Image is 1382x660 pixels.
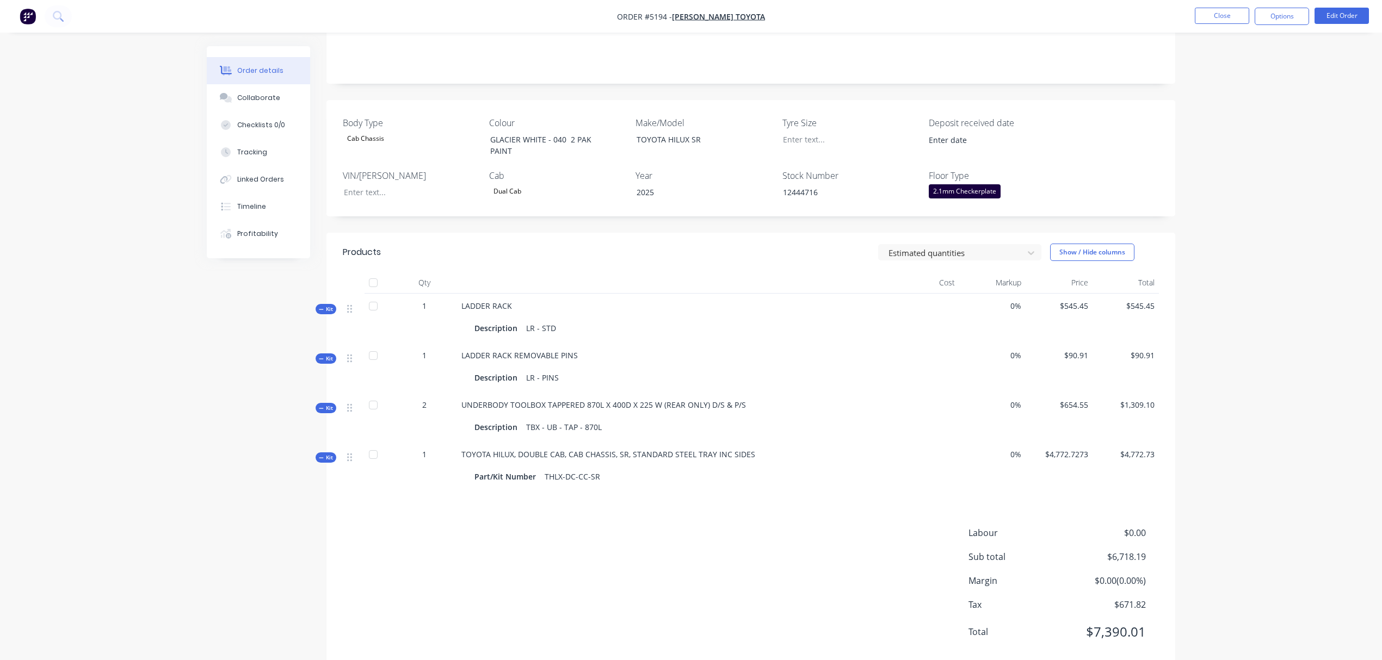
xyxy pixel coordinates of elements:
[617,11,672,22] span: Order #5194 -
[316,353,336,364] button: Kit
[774,184,910,200] div: 12444716
[1065,598,1146,611] span: $671.82
[316,304,336,314] button: Kit
[1065,574,1146,587] span: $0.00 ( 0.00 %)
[782,169,918,182] label: Stock Number
[489,184,526,198] div: Dual Cab
[636,169,772,182] label: Year
[522,370,563,385] div: LR - PINS
[319,354,333,363] span: Kit
[1195,8,1249,24] button: Close
[237,202,266,211] div: Timeline
[461,449,755,459] span: TOYOTA HILUX, DOUBLE CAB, CAB CHASSIS, SR, STANDARD STEEL TRAY INC SIDES
[964,300,1022,312] span: 0%
[343,116,479,129] label: Body Type
[968,526,1065,539] span: Labour
[968,550,1065,563] span: Sub total
[207,111,310,139] button: Checklists 0/0
[207,193,310,220] button: Timeline
[1315,8,1369,24] button: Edit Order
[319,453,333,462] span: Kit
[1030,449,1088,460] span: $4,772.7273
[628,184,764,200] div: 2025
[474,469,540,484] div: Part/Kit Number
[921,132,1057,148] input: Enter date
[1065,622,1146,642] span: $7,390.01
[207,139,310,166] button: Tracking
[20,8,36,24] img: Factory
[489,116,625,129] label: Colour
[522,419,606,435] div: TBX - UB - TAP - 870L
[237,66,283,76] div: Order details
[422,300,427,312] span: 1
[1093,272,1159,294] div: Total
[1097,399,1155,410] span: $1,309.10
[964,399,1022,410] span: 0%
[343,169,479,182] label: VIN/[PERSON_NAME]
[1030,350,1088,361] span: $90.91
[968,598,1065,611] span: Tax
[1065,526,1146,539] span: $0.00
[964,350,1022,361] span: 0%
[422,350,427,361] span: 1
[489,169,625,182] label: Cab
[461,350,578,360] span: LADDER RACK REMOVABLE PINS
[482,132,618,159] div: GLACIER WHITE - 040 2 PAK PAINT
[1065,550,1146,563] span: $6,718.19
[422,399,427,410] span: 2
[392,272,457,294] div: Qty
[1097,350,1155,361] span: $90.91
[319,404,333,412] span: Kit
[964,449,1022,460] span: 0%
[343,132,388,146] div: Cab Chassis
[929,169,1065,182] label: Floor Type
[207,84,310,111] button: Collaborate
[968,574,1065,587] span: Margin
[1030,300,1088,312] span: $545.45
[316,452,336,463] button: Kit
[636,116,772,129] label: Make/Model
[474,370,522,385] div: Description
[522,320,560,336] div: LR - STD
[782,116,918,129] label: Tyre Size
[237,120,285,130] div: Checklists 0/0
[474,419,522,435] div: Description
[1097,300,1155,312] span: $545.45
[1255,8,1309,25] button: Options
[422,449,427,460] span: 1
[474,320,522,336] div: Description
[461,301,512,311] span: LADDER RACK
[237,93,280,103] div: Collaborate
[207,166,310,193] button: Linked Orders
[959,272,1026,294] div: Markup
[1097,449,1155,460] span: $4,772.73
[207,57,310,84] button: Order details
[237,175,284,184] div: Linked Orders
[1030,399,1088,410] span: $654.55
[892,272,959,294] div: Cost
[1026,272,1093,294] div: Price
[319,305,333,313] span: Kit
[343,246,381,259] div: Products
[207,220,310,247] button: Profitability
[316,403,336,413] button: Kit
[929,184,1001,198] div: 2.1mm Checkerplate
[540,469,604,484] div: THLX-DC-CC-SR
[628,132,764,147] div: TOYOTA HILUX SR
[237,147,267,157] div: Tracking
[237,229,278,239] div: Profitability
[929,116,1065,129] label: Deposit received date
[672,11,765,22] a: [PERSON_NAME] TOYOTA
[1050,244,1134,261] button: Show / Hide columns
[968,625,1065,638] span: Total
[461,400,746,410] span: UNDERBODY TOOLBOX TAPPERED 870L X 400D X 225 W (REAR ONLY) D/S & P/S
